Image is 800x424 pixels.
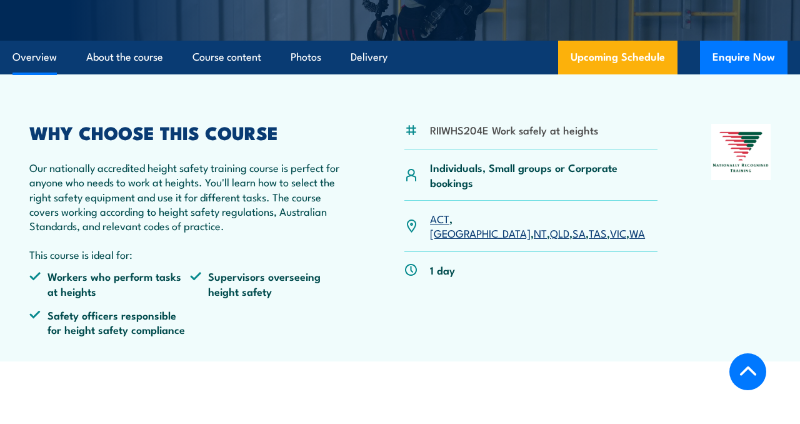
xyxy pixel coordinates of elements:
a: Course content [192,41,261,74]
a: Photos [291,41,321,74]
a: WA [629,225,645,240]
button: Enquire Now [700,41,787,74]
a: [GEOGRAPHIC_DATA] [430,225,531,240]
p: Our nationally accredited height safety training course is perfect for anyone who needs to work a... [29,160,351,233]
h2: WHY CHOOSE THIS COURSE [29,124,351,140]
p: 1 day [430,263,455,277]
a: VIC [610,225,626,240]
a: QLD [550,225,569,240]
a: SA [572,225,586,240]
a: ACT [430,211,449,226]
a: Overview [12,41,57,74]
li: Workers who perform tasks at heights [29,269,190,298]
li: Safety officers responsible for height safety compliance [29,308,190,337]
p: Individuals, Small groups or Corporate bookings [430,160,657,189]
img: Nationally Recognised Training logo. [711,124,771,180]
li: Supervisors overseeing height safety [190,269,351,298]
p: , , , , , , , [430,211,657,241]
a: Upcoming Schedule [558,41,677,74]
a: Delivery [351,41,387,74]
li: RIIWHS204E Work safely at heights [430,123,598,137]
a: TAS [589,225,607,240]
a: About the course [86,41,163,74]
p: This course is ideal for: [29,247,351,261]
a: NT [534,225,547,240]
